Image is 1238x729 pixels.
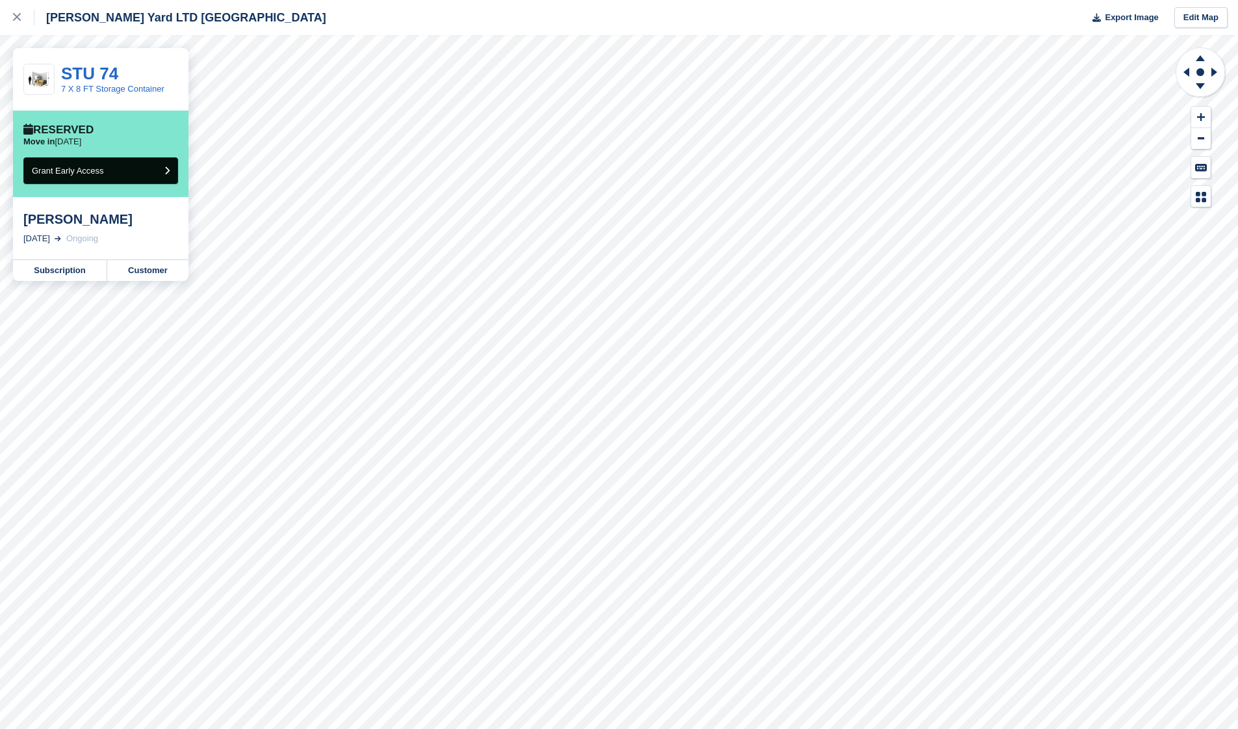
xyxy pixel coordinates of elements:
[61,64,118,83] a: STU 74
[32,166,104,176] span: Grant Early Access
[1191,186,1211,207] button: Map Legend
[1191,128,1211,150] button: Zoom Out
[1174,7,1228,29] a: Edit Map
[23,157,178,184] button: Grant Early Access
[23,124,94,137] div: Reserved
[23,211,178,227] div: [PERSON_NAME]
[24,68,54,91] img: 50-sqft-unit.jpeg
[1105,11,1158,24] span: Export Image
[55,236,61,241] img: arrow-right-light-icn-cde0832a797a2874e46488d9cf13f60e5c3a73dbe684e267c42b8395dfbc2abf.svg
[1085,7,1159,29] button: Export Image
[107,260,188,281] a: Customer
[23,232,50,245] div: [DATE]
[23,137,81,147] p: [DATE]
[23,137,55,146] span: Move in
[1191,157,1211,178] button: Keyboard Shortcuts
[1191,107,1211,128] button: Zoom In
[66,232,98,245] div: Ongoing
[34,10,326,25] div: [PERSON_NAME] Yard LTD [GEOGRAPHIC_DATA]
[13,260,107,281] a: Subscription
[61,84,164,94] a: 7 X 8 FT Storage Container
